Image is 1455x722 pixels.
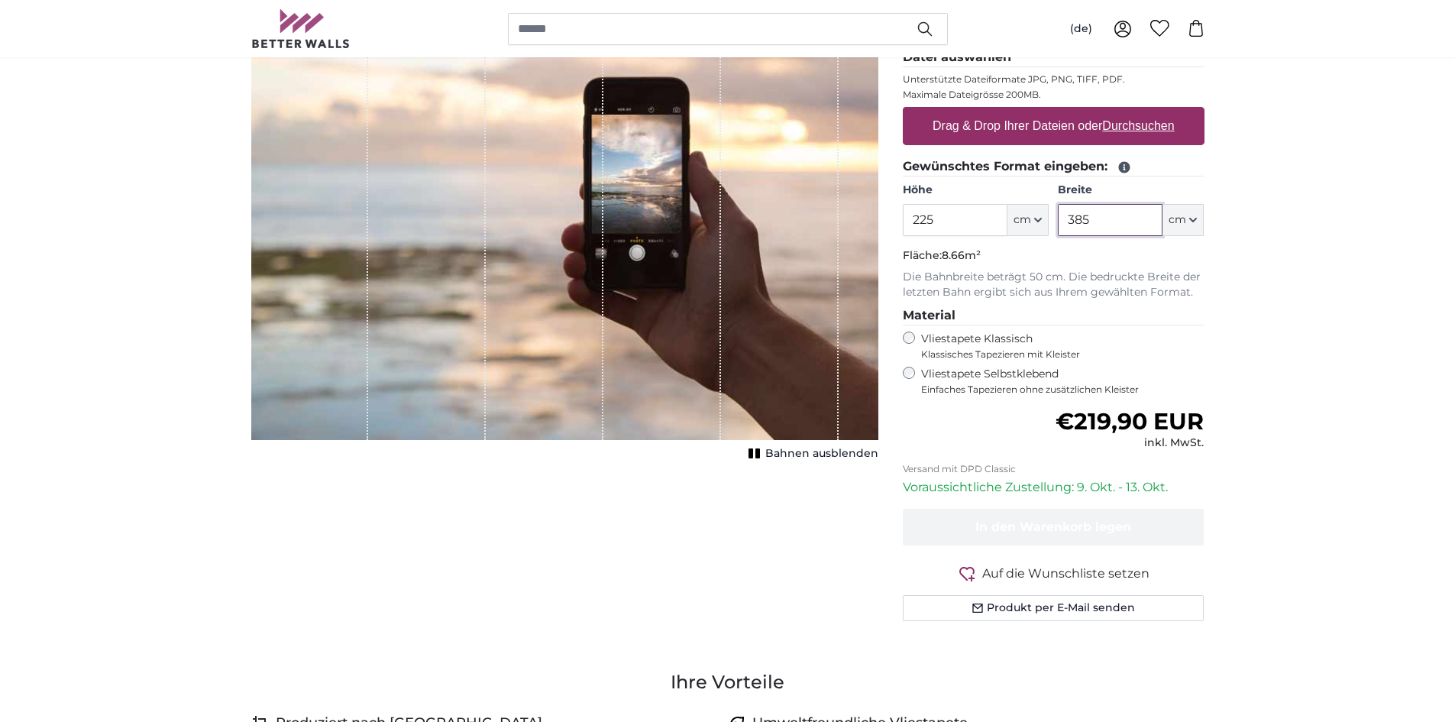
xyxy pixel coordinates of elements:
legend: Material [903,306,1204,325]
u: Durchsuchen [1102,119,1174,132]
label: Breite [1058,183,1204,198]
p: Versand mit DPD Classic [903,463,1204,475]
button: cm [1162,204,1204,236]
button: Produkt per E-Mail senden [903,595,1204,621]
label: Vliestapete Selbstklebend [921,367,1204,396]
p: Maximale Dateigrösse 200MB. [903,89,1204,101]
h3: Ihre Vorteile [251,670,1204,694]
span: 8.66m² [942,248,981,262]
button: Bahnen ausblenden [744,443,878,465]
button: In den Warenkorb legen [903,509,1204,546]
span: Bahnen ausblenden [765,446,878,461]
div: inkl. MwSt. [1056,435,1204,451]
span: In den Warenkorb legen [975,520,1131,534]
span: Einfaches Tapezieren ohne zusätzlichen Kleister [921,384,1204,396]
p: Die Bahnbreite beträgt 50 cm. Die bedruckte Breite der letzten Bahn ergibt sich aus Ihrem gewählt... [903,270,1204,300]
span: €219,90 EUR [1056,407,1204,435]
legend: Datei auswählen [903,48,1204,67]
label: Vliestapete Klassisch [921,332,1191,361]
span: cm [1014,212,1031,228]
img: Betterwalls [251,9,351,48]
label: Höhe [903,183,1049,198]
p: Fläche: [903,248,1204,264]
span: cm [1169,212,1186,228]
p: Voraussichtliche Zustellung: 9. Okt. - 13. Okt. [903,478,1204,497]
label: Drag & Drop Ihrer Dateien oder [926,111,1181,141]
button: (de) [1058,15,1104,43]
p: Unterstützte Dateiformate JPG, PNG, TIFF, PDF. [903,73,1204,86]
button: Auf die Wunschliste setzen [903,564,1204,583]
button: cm [1007,204,1049,236]
legend: Gewünschtes Format eingeben: [903,157,1204,176]
span: Auf die Wunschliste setzen [982,565,1149,583]
span: Klassisches Tapezieren mit Kleister [921,348,1191,361]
